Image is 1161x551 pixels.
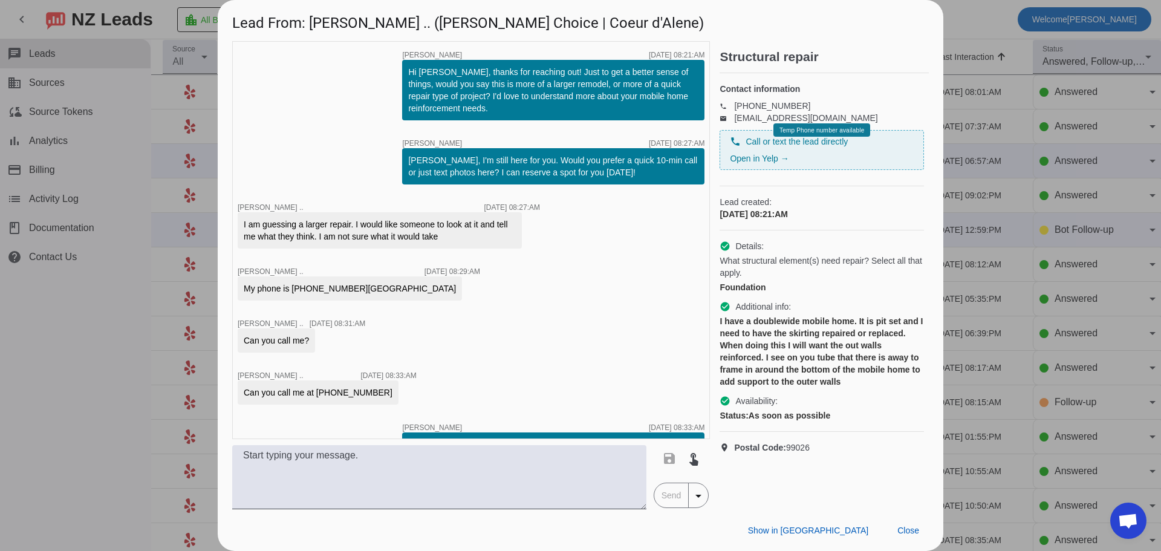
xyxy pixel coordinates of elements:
span: 99026 [734,442,810,454]
a: Open in Yelp → [730,154,789,163]
mat-icon: check_circle [720,241,730,252]
mat-icon: location_on [720,443,734,452]
mat-icon: check_circle [720,301,730,312]
a: [PHONE_NUMBER] [734,101,810,111]
span: [PERSON_NAME] .. [238,371,304,380]
button: Close [888,520,929,541]
div: Can you call me at [PHONE_NUMBER] [244,386,392,399]
div: As soon as possible [720,409,924,422]
mat-icon: check_circle [720,396,730,406]
span: Temp Phone number available [779,127,864,134]
div: I have a doublewide mobile home. It is pit set and I need to have the skirting repaired or replac... [720,315,924,388]
div: [PERSON_NAME], I'm still here for you. Would you prefer a quick 10-min call or just text photos h... [408,154,698,178]
span: Call or text the lead directly [746,135,848,148]
div: Open chat [1110,503,1146,539]
span: What structural element(s) need repair? Select all that apply. [720,255,924,279]
span: [PERSON_NAME] [402,424,462,431]
div: [DATE] 08:31:AM [310,320,365,327]
span: Additional info: [735,301,791,313]
mat-icon: email [720,115,734,121]
div: I am guessing a larger repair. I would like someone to look at it and tell me what they think. I ... [244,218,516,243]
div: [DATE] 08:33:AM [649,424,704,431]
strong: Postal Code: [734,443,786,452]
mat-icon: phone [720,103,734,109]
strong: Status: [720,411,748,420]
div: [DATE] 08:33:AM [360,372,416,379]
span: [PERSON_NAME] [402,140,462,147]
h4: Contact information [720,83,924,95]
div: Hi [PERSON_NAME], thanks for reaching out! Just to get a better sense of things, would you say th... [408,66,698,114]
div: [DATE] 08:27:AM [484,204,540,211]
span: Lead created: [720,196,924,208]
h2: Structural repair [720,51,929,63]
span: [PERSON_NAME] .. [238,203,304,212]
span: Details: [735,240,764,252]
span: [PERSON_NAME] [402,51,462,59]
button: Show in [GEOGRAPHIC_DATA] [738,520,878,541]
a: [EMAIL_ADDRESS][DOMAIN_NAME] [734,113,877,123]
mat-icon: arrow_drop_down [691,489,706,503]
div: Foundation [720,281,924,293]
span: [PERSON_NAME] .. [238,267,304,276]
span: Availability: [735,395,778,407]
span: Close [897,526,919,535]
div: [DATE] 08:27:AM [649,140,704,147]
div: My phone is [PHONE_NUMBER][GEOGRAPHIC_DATA] [244,282,456,295]
span: Show in [GEOGRAPHIC_DATA] [748,526,868,535]
span: [PERSON_NAME] .. [238,319,304,328]
div: [DATE] 08:29:AM [424,268,480,275]
mat-icon: phone [730,136,741,147]
mat-icon: touch_app [686,451,701,466]
div: Can you call me? [244,334,309,347]
div: [DATE] 08:21:AM [649,51,704,59]
div: [DATE] 08:21:AM [720,208,924,220]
